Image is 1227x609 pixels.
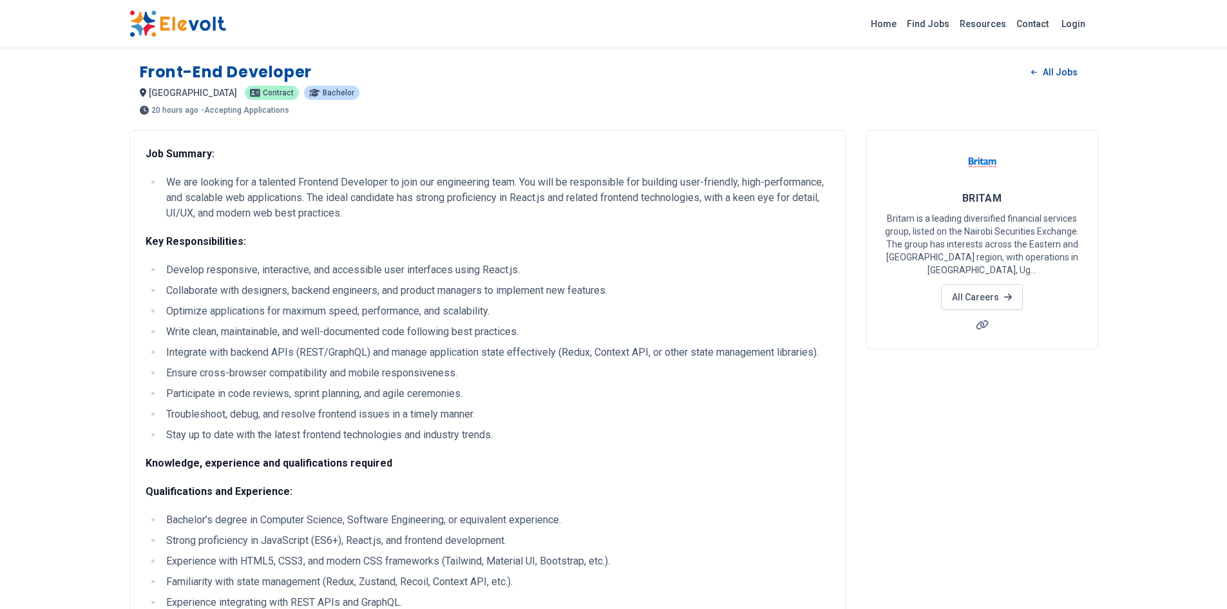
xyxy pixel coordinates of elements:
[162,574,830,590] li: Familiarity with state management (Redux, Zustand, Recoil, Context API, etc.).
[201,106,289,114] p: - Accepting Applications
[1021,63,1087,82] a: All Jobs
[882,212,1082,276] p: Britam is a leading diversified financial services group, listed on the Nairobi Securities Exchan...
[941,284,1023,310] a: All Careers
[146,235,246,247] strong: Key Responsibilities:
[146,485,292,498] strong: Qualifications and Experience:
[162,533,830,548] li: Strong proficiency in JavaScript (ES6+), React.js, and frontend development.
[866,14,902,34] a: Home
[151,106,198,114] span: 20 hours ago
[162,262,830,278] li: Develop responsive, interactive, and accessible user interfaces using React.js.
[129,10,226,37] img: Elevolt
[140,62,312,82] h1: Front-end Developer
[162,283,830,298] li: Collaborate with designers, backend engineers, and product managers to implement new features.
[162,427,830,443] li: Stay up to date with the latest frontend technologies and industry trends.
[162,554,830,569] li: Experience with HTML5, CSS3, and modern CSS frameworks (Tailwind, Material UI, Bootstrap, etc.).
[162,304,830,319] li: Optimize applications for maximum speed, performance, and scalability.
[902,14,955,34] a: Find Jobs
[162,407,830,422] li: Troubleshoot, debug, and resolve frontend issues in a timely manner.
[146,148,214,160] strong: Job Summary:
[149,88,237,98] span: [GEOGRAPHIC_DATA]
[146,457,392,469] strong: Knowledge, experience and qualifications required
[966,146,998,179] img: BRITAM
[162,365,830,381] li: Ensure cross-browser compatibility and mobile responsiveness.
[323,89,354,97] span: Bachelor
[162,386,830,401] li: Participate in code reviews, sprint planning, and agile ceremonies.
[162,345,830,360] li: Integrate with backend APIs (REST/GraphQL) and manage application state effectively (Redux, Conte...
[162,175,830,221] li: We are looking for a talented Frontend Developer to join our engineering team. You will be respon...
[263,89,294,97] span: Contract
[162,512,830,528] li: Bachelor’s degree in Computer Science, Software Engineering, or equivalent experience.
[962,192,1002,204] span: BRITAM
[1011,14,1054,34] a: Contact
[955,14,1011,34] a: Resources
[1054,11,1093,37] a: Login
[162,324,830,340] li: Write clean, maintainable, and well-documented code following best practices.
